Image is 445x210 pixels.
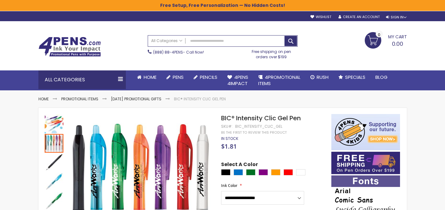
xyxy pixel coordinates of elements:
span: Ink Color [221,183,237,188]
div: Availability [221,136,238,141]
span: BIC® Intensity Clic Gel Pen [221,114,301,122]
a: Rush [305,70,334,84]
a: Home [132,70,161,84]
span: Rush [317,74,329,80]
img: BIC® Intensity Clic Gel Pen [45,115,63,133]
a: Pens [161,70,189,84]
span: $1.81 [221,142,237,150]
div: Free shipping on pen orders over $199 [245,47,298,59]
div: All Categories [38,70,126,89]
img: 4Pens Custom Pens and Promotional Products [38,37,101,57]
a: Pencils [189,70,222,84]
span: 4Pens 4impact [227,74,248,87]
div: BIC® Intensity Clic Gel Pen [45,133,64,153]
a: Create an Account [339,15,380,19]
a: All Categories [148,36,185,46]
span: 0.00 [392,40,403,48]
div: Green [246,169,255,175]
span: Select A Color [221,161,258,169]
div: White [296,169,305,175]
div: Sign In [386,15,407,20]
span: In stock [221,136,238,141]
span: 4PROMOTIONAL ITEMS [258,74,300,87]
a: Specials [334,70,370,84]
div: Red [284,169,293,175]
img: 4pens 4 kids [331,114,400,150]
span: 0 [378,32,380,38]
div: bic_intensity_clic_gel [235,124,282,129]
a: Home [38,96,49,102]
span: All Categories [151,38,182,43]
div: BIC® Intensity Clic Gel Pen [45,172,64,191]
div: Blue Light [234,169,243,175]
a: Wishlist [310,15,331,19]
span: Home [144,74,156,80]
a: 4Pens4impact [222,70,253,91]
li: BIC® Intensity Clic Gel Pen [174,97,226,102]
div: BIC® Intensity Clic Gel Pen [45,153,64,172]
img: BIC® Intensity Clic Gel Pen [45,153,63,172]
div: BIC® Intensity Clic Gel Pen [45,114,64,133]
span: Pencils [200,74,217,80]
a: (888) 88-4PENS [153,50,183,55]
a: Blog [370,70,393,84]
span: - Call Now! [153,50,204,55]
div: Orange [271,169,280,175]
div: Purple [259,169,268,175]
span: Blog [375,74,388,80]
img: Free shipping on orders over $199 [331,152,400,174]
strong: SKU [221,124,233,129]
a: Be the first to review this product [221,130,287,135]
a: 4PROMOTIONALITEMS [253,70,305,91]
a: Promotional Items [61,96,98,102]
span: Pens [173,74,184,80]
span: Specials [345,74,365,80]
div: Black [221,169,230,175]
a: 0.00 0 [365,32,407,48]
img: BIC® Intensity Clic Gel Pen [45,173,63,191]
a: [DATE] Promotional Gifts [111,96,161,102]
